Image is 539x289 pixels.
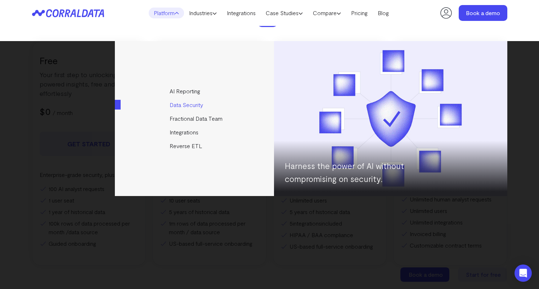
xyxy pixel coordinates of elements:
[115,112,275,125] a: Fractional Data Team
[346,8,373,18] a: Pricing
[261,8,308,18] a: Case Studies
[149,8,184,18] a: Platform
[459,5,507,21] a: Book a demo
[222,8,261,18] a: Integrations
[308,8,346,18] a: Compare
[115,125,275,139] a: Integrations
[115,98,275,112] a: Data Security
[373,8,394,18] a: Blog
[115,139,275,153] a: Reverse ETL
[184,8,222,18] a: Industries
[115,84,275,98] a: AI Reporting
[515,264,532,282] div: Open Intercom Messenger
[285,159,447,185] p: Harness the power of AI without compromising on security.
